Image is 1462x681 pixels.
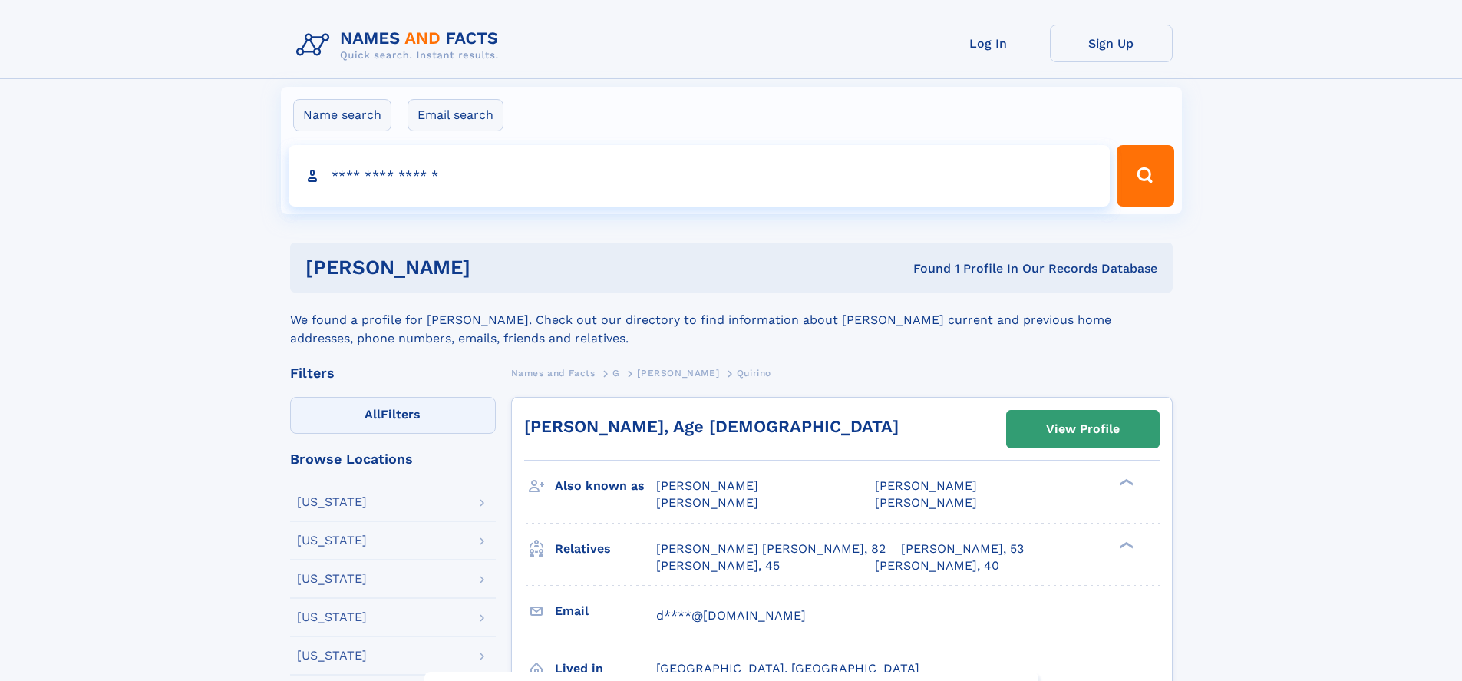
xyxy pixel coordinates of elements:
[656,495,758,510] span: [PERSON_NAME]
[875,495,977,510] span: [PERSON_NAME]
[612,363,620,382] a: G
[1050,25,1173,62] a: Sign Up
[290,452,496,466] div: Browse Locations
[290,293,1173,348] div: We found a profile for [PERSON_NAME]. Check out our directory to find information about [PERSON_N...
[691,260,1157,277] div: Found 1 Profile In Our Records Database
[290,25,511,66] img: Logo Names and Facts
[297,534,367,547] div: [US_STATE]
[656,661,919,676] span: [GEOGRAPHIC_DATA], [GEOGRAPHIC_DATA]
[656,541,886,557] a: [PERSON_NAME] [PERSON_NAME], 82
[637,368,719,379] span: [PERSON_NAME]
[875,557,999,574] a: [PERSON_NAME], 40
[901,541,1024,557] a: [PERSON_NAME], 53
[737,368,771,379] span: Quirino
[293,99,391,131] label: Name search
[297,496,367,508] div: [US_STATE]
[408,99,503,131] label: Email search
[555,598,656,624] h3: Email
[511,363,596,382] a: Names and Facts
[555,536,656,562] h3: Relatives
[1117,145,1173,207] button: Search Button
[290,397,496,434] label: Filters
[297,650,367,662] div: [US_STATE]
[875,478,977,493] span: [PERSON_NAME]
[656,557,780,574] a: [PERSON_NAME], 45
[555,473,656,499] h3: Also known as
[297,573,367,585] div: [US_STATE]
[1116,540,1134,550] div: ❯
[1046,412,1120,447] div: View Profile
[289,145,1111,207] input: search input
[365,407,381,421] span: All
[524,417,899,436] a: [PERSON_NAME], Age [DEMOGRAPHIC_DATA]
[297,611,367,623] div: [US_STATE]
[290,366,496,380] div: Filters
[656,478,758,493] span: [PERSON_NAME]
[1116,478,1134,488] div: ❯
[305,258,692,277] h1: [PERSON_NAME]
[637,363,719,382] a: [PERSON_NAME]
[612,368,620,379] span: G
[927,25,1050,62] a: Log In
[1007,411,1159,448] a: View Profile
